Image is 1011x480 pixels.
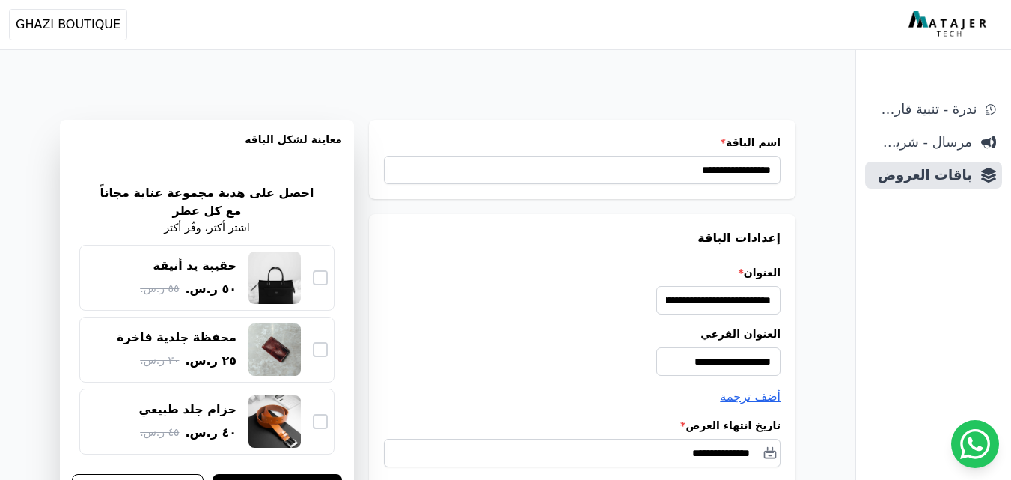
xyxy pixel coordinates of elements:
span: ٥٥ ر.س. [140,281,179,297]
label: اسم الباقة [384,135,781,150]
span: ٤٥ ر.س. [140,425,179,440]
img: محفظة جلدية فاخرة [248,323,301,376]
div: حقيبة يد أنيقة [153,258,236,274]
div: محفظة جلدية فاخرة [117,329,236,346]
span: ندرة - تنبية قارب علي النفاذ [871,99,977,120]
span: مرسال - شريط دعاية [871,132,972,153]
button: أضف ترجمة [720,388,781,406]
p: اشتر أكثر، وفّر أكثر [164,220,250,237]
span: ٤٠ ر.س. [185,424,236,442]
img: حقيبة يد أنيقة [248,252,301,304]
span: ٢٥ ر.س. [185,352,236,370]
span: باقات العروض [871,165,972,186]
button: GHAZI BOUTIQUE [9,9,127,40]
div: حزام جلد طبيعي [139,401,237,418]
span: GHAZI BOUTIQUE [16,16,120,34]
span: ٥٠ ر.س. [185,280,236,298]
span: أضف ترجمة [720,389,781,404]
span: ٣٠ ر.س. [140,353,179,368]
label: تاريخ انتهاء العرض [384,418,781,433]
img: حزام جلد طبيعي [248,395,301,448]
h2: احصل على هدية مجموعة عناية مجاناً مع كل عطر [92,184,322,220]
img: MatajerTech Logo [908,11,990,38]
h3: معاينة لشكل الباقه [72,132,342,165]
label: العنوان [384,265,781,280]
h3: إعدادات الباقة [384,229,781,247]
label: العنوان الفرعي [384,326,781,341]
